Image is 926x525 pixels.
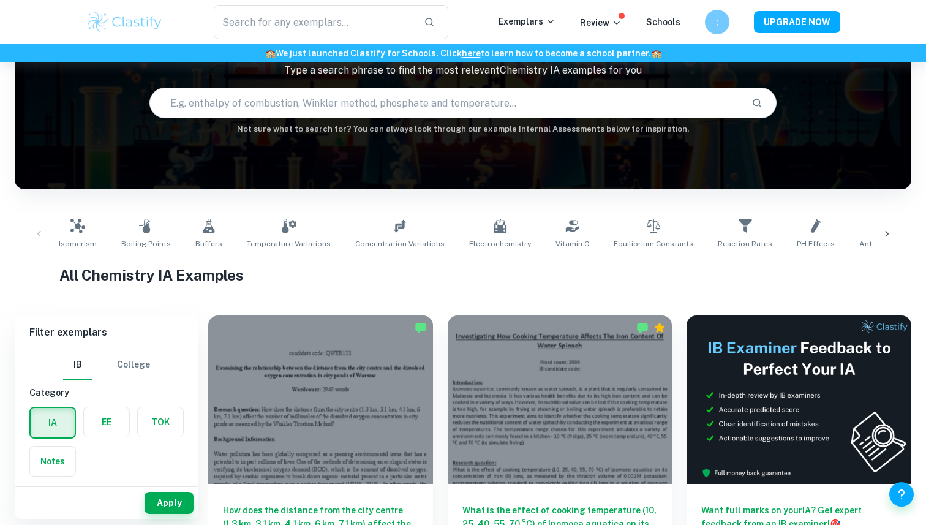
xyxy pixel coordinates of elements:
h6: Not sure what to search for? You can always look through our example Internal Assessments below f... [15,123,911,135]
span: Isomerism [59,238,97,249]
span: 🏫 [651,48,661,58]
span: Reaction Rates [718,238,772,249]
p: Type a search phrase to find the most relevant Chemistry IA examples for you [15,63,911,78]
button: TOK [138,407,183,437]
button: Help and Feedback [889,482,914,507]
h1: All Chemistry IA Examples [59,264,867,286]
span: Buffers [195,238,222,249]
button: Apply [145,492,194,514]
img: Thumbnail [687,315,911,484]
h6: We just launched Clastify for Schools. Click to learn how to become a school partner. [2,47,924,60]
img: Marked [415,322,427,334]
a: here [462,48,481,58]
button: IA [31,408,75,437]
button: IB [63,350,92,380]
button: ; [705,10,729,34]
img: Clastify logo [86,10,164,34]
span: Electrochemistry [469,238,531,249]
span: pH Effects [797,238,835,249]
input: Search for any exemplars... [214,5,414,39]
img: Marked [636,322,649,334]
span: Equilibrium Constants [614,238,693,249]
span: Concentration Variations [355,238,445,249]
button: College [117,350,150,380]
input: E.g. enthalpy of combustion, Winkler method, phosphate and temperature... [150,86,742,120]
span: 🏫 [265,48,276,58]
h6: Category [29,386,184,399]
h6: ; [710,15,725,29]
div: Premium [653,322,666,334]
p: Exemplars [499,15,555,28]
div: Filter type choice [63,350,150,380]
p: Review [580,16,622,29]
button: UPGRADE NOW [754,11,840,33]
button: Search [747,93,767,113]
button: EE [84,407,129,437]
span: Boiling Points [121,238,171,249]
button: Notes [30,447,75,476]
span: Temperature Variations [247,238,331,249]
h6: Filter exemplars [15,315,198,350]
span: Vitamin C [555,238,589,249]
a: Schools [646,17,680,27]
